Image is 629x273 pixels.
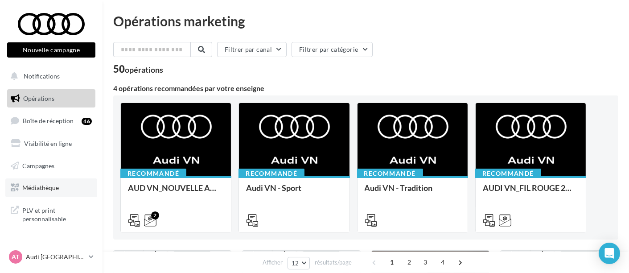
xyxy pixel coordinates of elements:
[599,243,620,264] div: Open Intercom Messenger
[23,95,54,102] span: Opérations
[217,42,287,57] button: Filtrer par canal
[7,248,95,265] a: AT Audi [GEOGRAPHIC_DATA]
[357,169,423,178] div: Recommandé
[5,111,97,130] a: Boîte de réception46
[12,252,20,261] span: AT
[475,169,541,178] div: Recommandé
[418,255,432,269] span: 3
[113,85,618,92] div: 4 opérations recommandées par votre enseigne
[24,140,72,147] span: Visibilité en ligne
[113,14,618,28] div: Opérations marketing
[26,252,85,261] p: Audi [GEOGRAPHIC_DATA]
[436,255,450,269] span: 4
[246,183,342,201] div: Audi VN - Sport
[5,134,97,153] a: Visibilité en ligne
[24,72,60,80] span: Notifications
[113,64,163,74] div: 50
[315,258,352,267] span: résultats/page
[292,42,373,57] button: Filtrer par catégorie
[288,257,310,269] button: 12
[5,67,94,86] button: Notifications
[151,211,159,219] div: 2
[5,201,97,227] a: PLV et print personnalisable
[23,117,74,124] span: Boîte de réception
[385,255,399,269] span: 1
[128,183,224,201] div: AUD VN_NOUVELLE A6 e-tron
[5,157,97,175] a: Campagnes
[238,169,304,178] div: Recommandé
[22,204,92,223] span: PLV et print personnalisable
[120,169,186,178] div: Recommandé
[5,178,97,197] a: Médiathèque
[125,66,163,74] div: opérations
[402,255,416,269] span: 2
[365,183,460,201] div: Audi VN - Tradition
[292,260,299,267] span: 12
[22,184,59,191] span: Médiathèque
[483,183,579,201] div: AUDI VN_FIL ROUGE 2025 - A1, Q2, Q3, Q5 et Q4 e-tron
[5,89,97,108] a: Opérations
[82,118,92,125] div: 46
[263,258,283,267] span: Afficher
[22,161,54,169] span: Campagnes
[7,42,95,58] button: Nouvelle campagne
